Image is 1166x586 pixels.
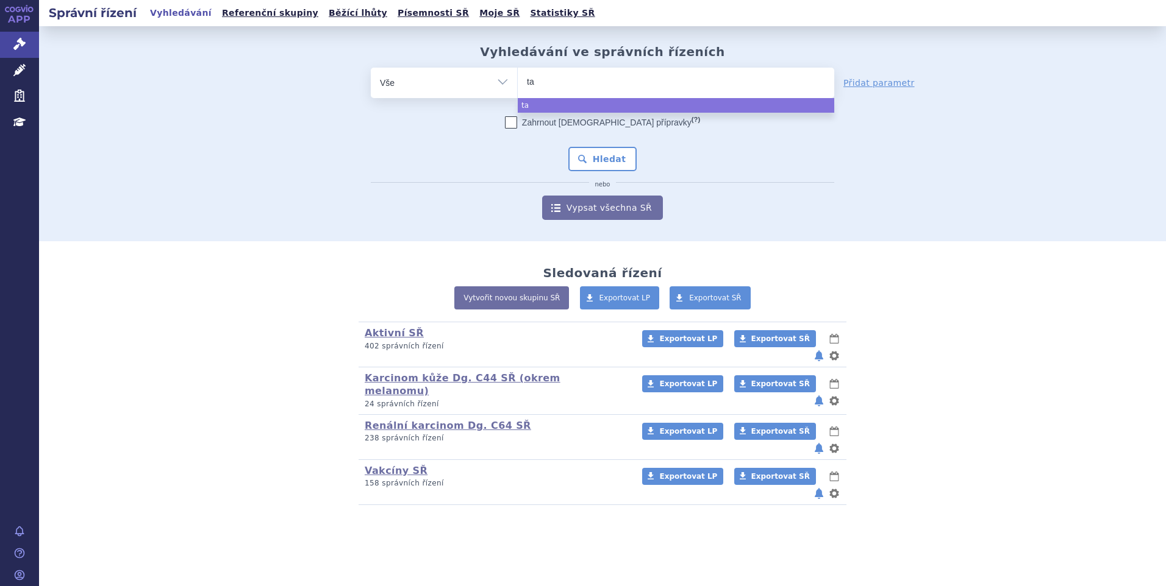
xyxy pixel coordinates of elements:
abbr: (?) [692,116,700,124]
button: nastavení [828,348,840,363]
a: Exportovat LP [642,330,723,347]
button: nastavení [828,394,840,408]
p: 238 správních řízení [365,433,626,443]
button: lhůty [828,424,840,439]
p: 402 správních řízení [365,341,626,351]
button: notifikace [813,348,825,363]
h2: Vyhledávání ve správních řízeních [480,44,725,59]
a: Referenční skupiny [218,5,322,21]
span: Exportovat LP [659,379,717,388]
a: Moje SŘ [476,5,523,21]
button: nastavení [828,441,840,456]
p: 24 správních řízení [365,399,626,409]
a: Vakcíny SŘ [365,465,427,476]
span: Exportovat SŘ [751,472,810,481]
a: Karcinom kůže Dg. C44 SŘ (okrem melanomu) [365,372,560,397]
button: notifikace [813,394,825,408]
span: Exportovat SŘ [751,379,810,388]
span: Exportovat SŘ [751,334,810,343]
a: Renální karcinom Dg. C64 SŘ [365,420,531,431]
a: Exportovat SŘ [734,375,816,392]
a: Aktivní SŘ [365,327,424,339]
li: ta [518,98,834,113]
span: Exportovat LP [659,334,717,343]
button: lhůty [828,469,840,484]
label: Zahrnout [DEMOGRAPHIC_DATA] přípravky [505,116,700,129]
p: 158 správních řízení [365,478,626,489]
a: Exportovat LP [642,423,723,440]
a: Exportovat SŘ [734,330,816,347]
button: Hledat [568,147,637,171]
i: nebo [589,181,617,188]
a: Exportovat LP [642,468,723,485]
a: Vyhledávání [146,5,215,21]
a: Exportovat SŘ [670,286,751,309]
button: nastavení [828,486,840,501]
span: Exportovat SŘ [751,427,810,436]
span: Exportovat LP [659,427,717,436]
a: Vypsat všechna SŘ [542,196,663,220]
a: Exportovat SŘ [734,423,816,440]
h2: Sledovaná řízení [543,266,662,280]
a: Běžící lhůty [325,5,391,21]
a: Exportovat LP [642,375,723,392]
button: notifikace [813,486,825,501]
h2: Správní řízení [39,4,146,21]
button: notifikace [813,441,825,456]
a: Vytvořit novou skupinu SŘ [454,286,569,309]
button: lhůty [828,331,840,346]
span: Exportovat LP [599,294,651,302]
a: Exportovat SŘ [734,468,816,485]
span: Exportovat SŘ [689,294,742,302]
a: Statistiky SŘ [526,5,598,21]
a: Exportovat LP [580,286,660,309]
button: lhůty [828,376,840,391]
a: Přidat parametr [843,77,915,89]
a: Písemnosti SŘ [394,5,473,21]
span: Exportovat LP [659,472,717,481]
